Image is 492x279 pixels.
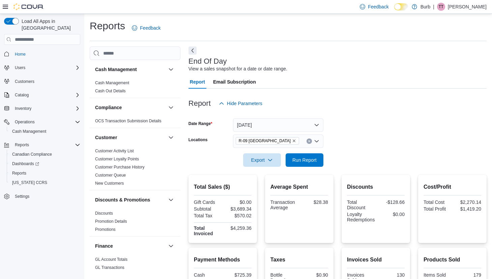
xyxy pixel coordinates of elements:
[95,81,129,85] a: Cash Management
[15,142,29,148] span: Reports
[347,212,375,222] div: Loyalty Redemptions
[454,199,481,205] div: $2,270.14
[95,265,124,270] a: GL Transactions
[95,157,139,161] a: Customer Loyalty Points
[90,19,125,33] h1: Reports
[224,213,252,218] div: $570.02
[224,206,252,212] div: $3,689.34
[270,183,328,191] h2: Average Spent
[19,18,80,31] span: Load All Apps in [GEOGRAPHIC_DATA]
[95,80,129,86] span: Cash Management
[12,118,37,126] button: Operations
[7,178,83,187] button: [US_STATE] CCRS
[433,3,434,11] p: |
[95,66,166,73] button: Cash Management
[7,127,83,136] button: Cash Management
[95,134,166,141] button: Customer
[90,79,180,98] div: Cash Management
[227,100,262,107] span: Hide Parameters
[12,64,80,72] span: Users
[12,50,28,58] a: Home
[189,99,211,107] h3: Report
[307,138,312,144] button: Clear input
[95,173,126,178] a: Customer Queue
[15,79,34,84] span: Customers
[1,104,83,113] button: Inventory
[12,118,80,126] span: Operations
[189,121,212,126] label: Date Range
[12,104,80,113] span: Inventory
[1,63,83,72] button: Users
[12,170,26,176] span: Reports
[9,169,80,177] span: Reports
[95,165,145,169] a: Customer Purchase History
[300,199,328,205] div: $28.38
[95,156,139,162] span: Customer Loyalty Points
[167,196,175,204] button: Discounts & Promotions
[12,180,47,185] span: [US_STATE] CCRS
[15,119,35,125] span: Operations
[12,192,32,200] a: Settings
[95,134,117,141] h3: Customer
[194,183,252,191] h2: Total Sales ($)
[224,225,252,231] div: $4,259.36
[12,152,52,157] span: Canadian Compliance
[95,148,134,154] span: Customer Activity List
[194,199,222,205] div: Gift Cards
[9,179,80,187] span: Washington CCRS
[7,168,83,178] button: Reports
[437,3,445,11] div: Tyler Trombley
[167,65,175,73] button: Cash Management
[95,219,127,224] a: Promotion Details
[347,256,405,264] h2: Invoices Sold
[12,192,80,200] span: Settings
[12,161,39,166] span: Dashboards
[167,133,175,142] button: Customer
[194,272,222,278] div: Cash
[394,3,408,10] input: Dark Mode
[194,213,222,218] div: Total Tax
[424,272,451,278] div: Items Sold
[9,127,49,135] a: Cash Management
[90,117,180,128] div: Compliance
[424,256,481,264] h2: Products Sold
[13,3,44,10] img: Cova
[12,141,32,149] button: Reports
[1,76,83,86] button: Customers
[95,196,166,203] button: Discounts & Promotions
[12,91,31,99] button: Catalog
[12,77,80,86] span: Customers
[1,191,83,201] button: Settings
[189,65,287,72] div: View a sales snapshot for a date or date range.
[189,57,227,65] h3: End Of Day
[1,49,83,59] button: Home
[448,3,487,11] p: [PERSON_NAME]
[314,138,319,144] button: Open list of options
[167,103,175,112] button: Compliance
[347,183,405,191] h2: Discounts
[236,137,299,145] span: R-09 Tuscany Village
[95,164,145,170] span: Customer Purchase History
[9,127,80,135] span: Cash Management
[12,50,80,58] span: Home
[421,3,431,11] p: Burb
[224,199,252,205] div: $0.00
[1,140,83,150] button: Reports
[239,137,291,144] span: R-09 [GEOGRAPHIC_DATA]
[424,199,451,205] div: Total Cost
[95,227,116,232] span: Promotions
[216,97,265,110] button: Hide Parameters
[15,92,29,98] span: Catalog
[12,77,37,86] a: Customers
[377,212,405,217] div: $0.00
[454,206,481,212] div: $1,419.20
[9,150,55,158] a: Canadian Compliance
[270,199,298,210] div: Transaction Average
[9,150,80,158] span: Canadian Compliance
[90,147,180,190] div: Customer
[194,206,222,212] div: Subtotal
[1,117,83,127] button: Operations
